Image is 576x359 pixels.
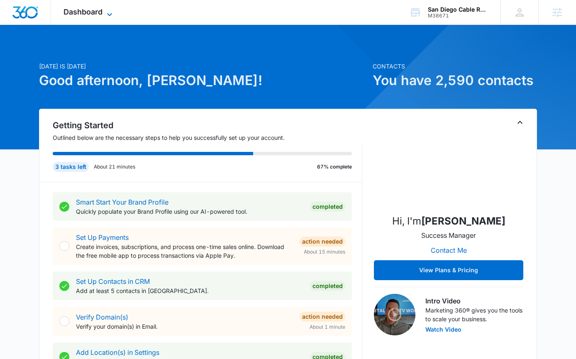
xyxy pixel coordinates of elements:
[76,348,159,357] a: Add Location(s) in Settings
[374,260,523,280] button: View Plans & Pricing
[374,294,415,335] img: Intro Video
[310,202,345,212] div: Completed
[63,7,103,16] span: Dashboard
[76,277,150,286] a: Set Up Contacts in CRM
[428,13,488,19] div: account id
[317,163,352,171] p: 67% complete
[392,214,505,229] p: Hi, I'm
[53,162,89,172] div: 3 tasks left
[425,327,461,332] button: Watch Video
[76,242,293,260] p: Create invoices, subscriptions, and process one-time sales online. Download the free mobile app t...
[425,296,523,306] h3: Intro Video
[76,313,128,321] a: Verify Domain(s)
[300,312,345,322] div: Action Needed
[53,133,362,142] p: Outlined below are the necessary steps to help you successfully set up your account.
[76,233,129,242] a: Set Up Payments
[300,237,345,247] div: Action Needed
[310,281,345,291] div: Completed
[53,119,362,132] h2: Getting Started
[421,230,476,240] p: Success Manager
[39,71,368,90] h1: Good afternoon, [PERSON_NAME]!
[304,248,345,256] span: About 15 minutes
[39,62,368,71] p: [DATE] is [DATE]
[94,163,135,171] p: About 21 minutes
[373,62,537,71] p: Contacts
[407,124,490,207] img: Cole Rouse
[421,215,505,227] strong: [PERSON_NAME]
[76,286,303,295] p: Add at least 5 contacts in [GEOGRAPHIC_DATA].
[373,71,537,90] h1: You have 2,590 contacts
[310,323,345,331] span: About 1 minute
[425,306,523,323] p: Marketing 360® gives you the tools to scale your business.
[428,6,488,13] div: account name
[76,322,293,331] p: Verify your domain(s) in Email.
[515,117,525,127] button: Toggle Collapse
[76,198,168,206] a: Smart Start Your Brand Profile
[76,207,303,216] p: Quickly populate your Brand Profile using our AI-powered tool.
[422,240,475,260] button: Contact Me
